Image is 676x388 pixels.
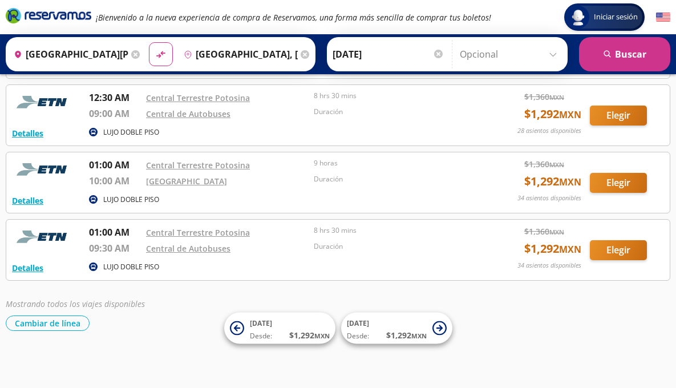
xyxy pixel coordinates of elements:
[250,331,272,341] span: Desde:
[590,106,647,126] button: Elegir
[103,127,159,138] p: LUJO DOBLE PISO
[89,225,140,239] p: 01:00 AM
[12,225,75,248] img: RESERVAMOS
[146,243,230,254] a: Central de Autobuses
[146,227,250,238] a: Central Terrestre Potosina
[524,225,564,237] span: $ 1,360
[524,91,564,103] span: $ 1,360
[549,228,564,236] small: MXN
[559,243,581,256] small: MXN
[12,127,43,139] button: Detalles
[146,176,227,187] a: [GEOGRAPHIC_DATA]
[559,108,581,121] small: MXN
[590,173,647,193] button: Elegir
[89,158,140,172] p: 01:00 AM
[460,40,562,68] input: Opcional
[314,241,476,252] p: Duración
[341,313,452,344] button: [DATE]Desde:$1,292MXN
[12,158,75,181] img: RESERVAMOS
[524,240,581,257] span: $ 1,292
[314,158,476,168] p: 9 horas
[347,331,369,341] span: Desde:
[314,107,476,117] p: Duración
[96,12,491,23] em: ¡Bienvenido a la nueva experiencia de compra de Reservamos, una forma más sencilla de comprar tus...
[146,92,250,103] a: Central Terrestre Potosina
[146,108,230,119] a: Central de Autobuses
[549,93,564,102] small: MXN
[289,329,330,341] span: $ 1,292
[89,241,140,255] p: 09:30 AM
[146,160,250,171] a: Central Terrestre Potosina
[12,91,75,114] img: RESERVAMOS
[314,174,476,184] p: Duración
[224,313,335,344] button: [DATE]Desde:$1,292MXN
[517,193,581,203] p: 34 asientos disponibles
[314,225,476,236] p: 8 hrs 30 mins
[347,318,369,328] span: [DATE]
[333,40,444,68] input: Elegir Fecha
[6,298,145,309] em: Mostrando todos los viajes disponibles
[590,240,647,260] button: Elegir
[517,261,581,270] p: 34 asientos disponibles
[411,332,427,340] small: MXN
[89,174,140,188] p: 10:00 AM
[589,11,642,23] span: Iniciar sesión
[89,107,140,120] p: 09:00 AM
[6,316,90,331] button: Cambiar de línea
[6,7,91,24] i: Brand Logo
[386,329,427,341] span: $ 1,292
[524,158,564,170] span: $ 1,360
[12,195,43,207] button: Detalles
[549,160,564,169] small: MXN
[179,40,298,68] input: Buscar Destino
[559,176,581,188] small: MXN
[103,262,159,272] p: LUJO DOBLE PISO
[314,91,476,101] p: 8 hrs 30 mins
[250,318,272,328] span: [DATE]
[517,126,581,136] p: 28 asientos disponibles
[524,106,581,123] span: $ 1,292
[89,91,140,104] p: 12:30 AM
[524,173,581,190] span: $ 1,292
[103,195,159,205] p: LUJO DOBLE PISO
[9,40,128,68] input: Buscar Origen
[656,10,670,25] button: English
[579,37,670,71] button: Buscar
[314,332,330,340] small: MXN
[12,262,43,274] button: Detalles
[6,7,91,27] a: Brand Logo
